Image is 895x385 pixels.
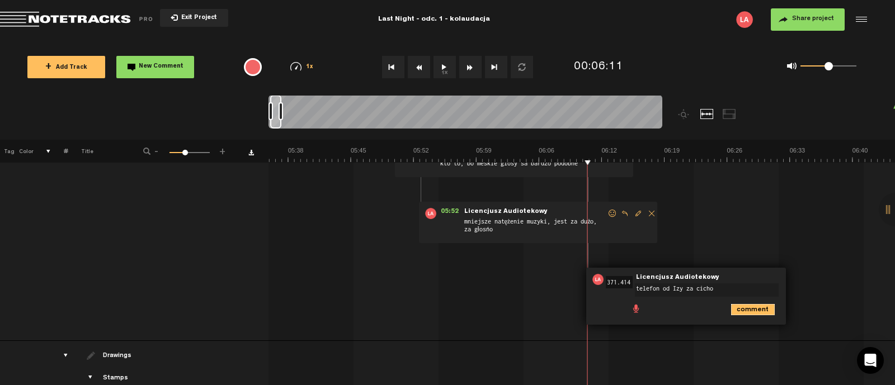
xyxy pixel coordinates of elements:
[618,210,632,217] span: Reply to comment
[459,56,482,78] button: Fast Forward
[53,350,70,361] div: drawings
[27,56,105,78] button: +Add Track
[45,65,87,71] span: Add Track
[792,16,834,22] span: Share project
[632,210,645,217] span: Edit comment
[244,58,262,76] div: {{ tooltip_message }}
[306,64,314,70] span: 1x
[425,208,436,219] img: letters
[645,210,658,217] span: Delete comment
[382,56,404,78] button: Go to beginning
[463,217,607,238] span: mniejsze natężenie muzyki, jest za dużo, za głośno
[218,146,227,153] span: +
[736,11,753,28] img: letters
[290,62,302,71] img: speedometer.svg
[248,150,254,155] a: Download comments
[45,63,51,72] span: +
[152,146,161,153] span: -
[731,304,740,313] span: comment
[574,59,623,75] div: 00:06:11
[103,374,128,383] div: Stamps
[408,56,430,78] button: Rewind
[139,64,183,70] span: New Comment
[434,56,456,78] button: 1x
[68,140,128,162] th: Title
[160,9,228,27] button: Exit Project
[731,304,775,315] i: comment
[857,347,884,374] div: Open Intercom Messenger
[635,274,720,282] span: Licencjusz Audiotekowy
[87,373,96,382] span: Showcase stamps
[511,56,533,78] button: Loop
[274,62,330,72] div: 1x
[17,140,34,162] th: Color
[103,351,134,361] div: Drawings
[51,121,68,341] td: comments
[436,208,463,219] span: 05:52
[592,274,604,285] img: letters
[463,208,549,216] span: Licencjusz Audiotekowy
[771,8,845,31] button: Share project
[178,15,217,21] span: Exit Project
[485,56,507,78] button: Go to end
[51,140,68,162] th: #
[116,56,194,78] button: New Comment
